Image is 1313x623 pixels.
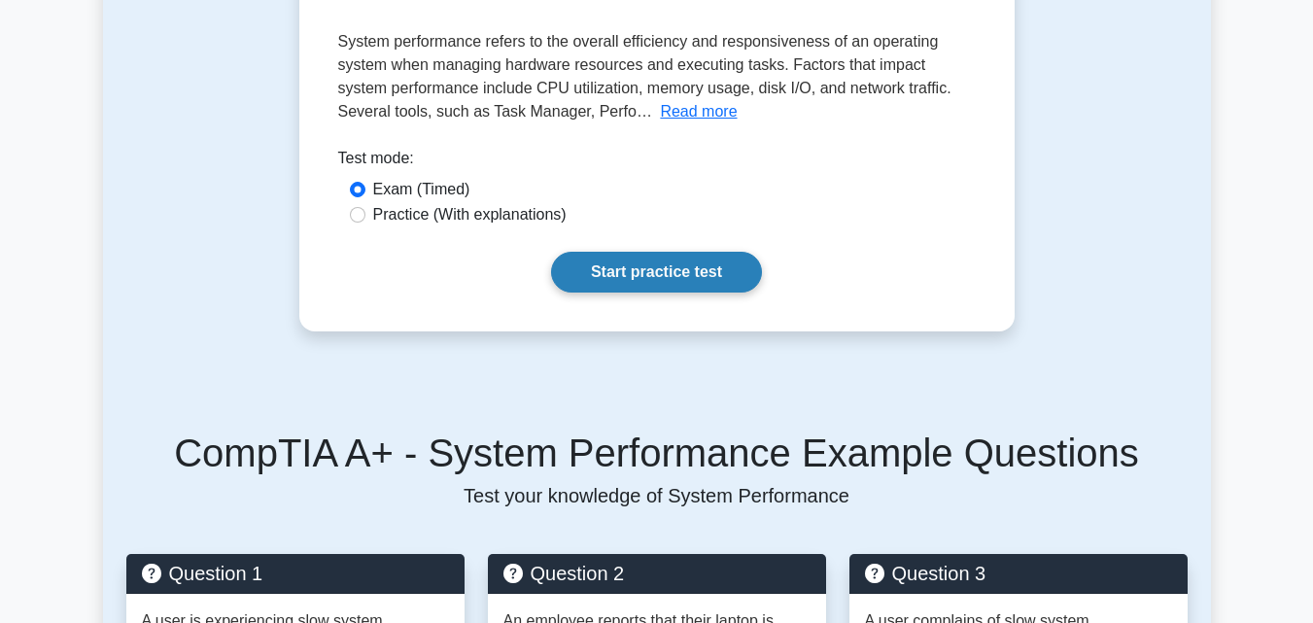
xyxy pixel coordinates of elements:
label: Practice (With explanations) [373,203,567,226]
div: Test mode: [338,147,976,178]
h5: Question 1 [142,562,449,585]
span: System performance refers to the overall efficiency and responsiveness of an operating system whe... [338,33,951,120]
h5: CompTIA A+ - System Performance Example Questions [126,430,1188,476]
button: Read more [660,100,737,123]
h5: Question 3 [865,562,1172,585]
label: Exam (Timed) [373,178,470,201]
p: Test your knowledge of System Performance [126,484,1188,507]
a: Start practice test [551,252,762,293]
h5: Question 2 [503,562,811,585]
